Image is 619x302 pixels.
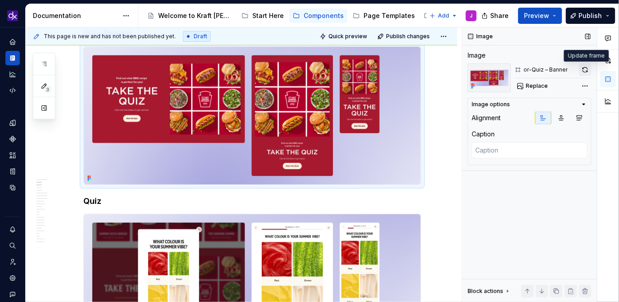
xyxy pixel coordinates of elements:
a: Invite team [5,255,20,269]
button: Notifications [5,222,20,237]
button: Add [427,9,460,22]
a: Examples [420,9,468,23]
a: Data sources [5,180,20,195]
h4: Quiz [83,196,421,207]
a: Welcome to Kraft [PERSON_NAME] [144,9,236,23]
div: Alignment [472,113,501,122]
a: Documentation [5,51,20,65]
a: Design tokens [5,116,20,130]
span: Replace [526,82,548,90]
button: Search ⌘K [5,239,20,253]
span: Add [438,12,449,19]
span: 3 [44,86,51,93]
span: Share [490,11,509,20]
a: Start Here [238,9,287,23]
div: Documentation [33,11,118,20]
img: bf8c3a03-83f2-4d15-9a9a-8d8389473ffc.png [84,47,421,185]
div: Welcome to Kraft [PERSON_NAME] [158,11,232,20]
button: Publish [566,8,615,24]
a: Settings [5,271,20,285]
div: Start Here [252,11,284,20]
a: Home [5,35,20,49]
span: This page is new and has not been published yet. [44,33,176,40]
a: Storybook stories [5,164,20,179]
button: Publish changes [375,30,434,43]
span: Preview [524,11,549,20]
div: Image options [472,101,510,108]
div: Page Templates [364,11,415,20]
div: J [470,12,473,19]
button: Quick preview [317,30,371,43]
span: Publish changes [386,33,430,40]
span: Quick preview [328,33,367,40]
span: Draft [194,33,207,40]
a: Page Templates [349,9,419,23]
button: Image options [472,101,587,108]
div: Update frame [564,50,609,62]
button: Replace [514,80,552,92]
button: Contact support [5,287,20,302]
div: or-Quiz – Banner [523,66,568,73]
span: Publish [579,11,602,20]
div: Page tree [144,7,425,25]
button: Preview [518,8,562,24]
a: Components [289,9,347,23]
a: Code automation [5,83,20,98]
div: Components [304,11,344,20]
div: Image [468,51,486,60]
a: Assets [5,148,20,162]
div: Caption [472,130,495,139]
div: Block actions [468,288,503,295]
div: Block actions [468,285,511,297]
button: Share [477,8,514,24]
img: bf8c3a03-83f2-4d15-9a9a-8d8389473ffc.png [468,63,511,92]
img: 0784b2da-6f85-42e6-8793-4468946223dc.png [7,10,18,21]
a: Analytics [5,67,20,81]
a: Components [5,132,20,146]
